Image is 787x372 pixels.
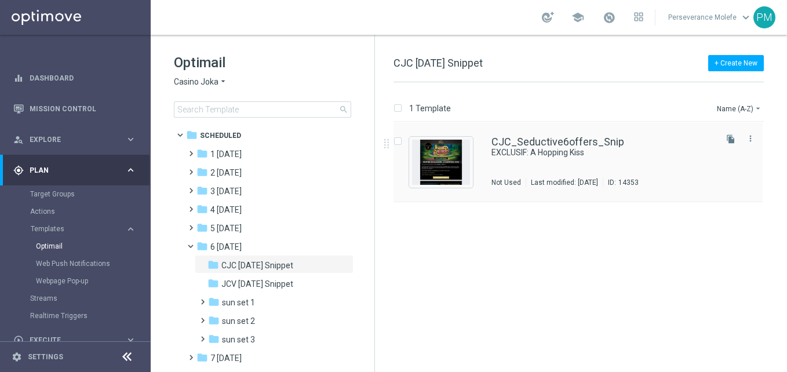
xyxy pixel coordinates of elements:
i: folder [207,278,219,289]
span: 3 Thursday [210,186,242,196]
button: Casino Joka arrow_drop_down [174,76,228,87]
button: more_vert [745,132,756,145]
div: Plan [13,165,125,176]
div: Templates [30,220,150,290]
span: Execute [30,337,125,344]
i: more_vert [746,134,755,143]
a: Actions [30,207,121,216]
span: Explore [30,136,125,143]
button: + Create New [708,55,764,71]
i: folder [208,296,220,308]
button: gps_fixed Plan keyboard_arrow_right [13,166,137,175]
img: 14353.jpeg [412,140,470,185]
button: equalizer Dashboard [13,74,137,83]
i: folder [196,185,208,196]
span: 1 Tuesday [210,149,242,159]
div: Realtime Triggers [30,307,150,324]
a: EXCLUSIF: A Hopping Kiss [491,147,687,158]
button: Name (A-Z)arrow_drop_down [716,101,764,115]
i: play_circle_outline [13,335,24,345]
div: Optimail [36,238,150,255]
i: folder [196,148,208,159]
input: Search Template [174,101,351,118]
div: PM [753,6,775,28]
button: Templates keyboard_arrow_right [30,224,137,234]
div: Templates [31,225,125,232]
i: gps_fixed [13,165,24,176]
button: play_circle_outline Execute keyboard_arrow_right [13,335,137,345]
i: folder [186,129,198,141]
div: Webpage Pop-up [36,272,150,290]
i: keyboard_arrow_right [125,334,136,345]
i: folder [196,166,208,178]
span: search [339,105,348,114]
button: file_copy [723,132,738,147]
span: 5 Saturday [210,223,242,234]
i: keyboard_arrow_right [125,134,136,145]
div: Dashboard [13,63,136,93]
span: 6 Sunday [210,242,242,252]
i: arrow_drop_down [753,104,763,113]
a: Perseverance Molefekeyboard_arrow_down [667,9,753,26]
div: Web Push Notifications [36,255,150,272]
span: Casino Joka [174,76,218,87]
div: Actions [30,203,150,220]
button: person_search Explore keyboard_arrow_right [13,135,137,144]
span: CJC [DATE] Snippet [394,57,483,69]
div: ID: [603,178,639,187]
a: CJC_Seductive6offers_Snip [491,137,624,147]
i: file_copy [726,134,735,144]
span: 4 Friday [210,205,242,215]
div: 14353 [618,178,639,187]
div: Target Groups [30,185,150,203]
div: Explore [13,134,125,145]
p: 1 Template [409,103,451,114]
span: 2 Wednesday [210,167,242,178]
div: Press SPACE to select this row. [382,122,785,202]
i: folder [207,259,219,271]
a: Streams [30,294,121,303]
span: Plan [30,167,125,174]
div: Not Used [491,178,521,187]
i: settings [12,352,22,362]
span: sun set 1 [222,297,255,308]
a: Target Groups [30,189,121,199]
span: Templates [31,225,114,232]
span: Scheduled [200,130,241,141]
span: keyboard_arrow_down [739,11,752,24]
i: folder [208,315,220,326]
span: sun set 3 [222,334,255,345]
i: folder [196,240,208,252]
i: arrow_drop_down [218,76,228,87]
i: person_search [13,134,24,145]
a: Realtime Triggers [30,311,121,320]
i: folder [196,352,208,363]
a: Optimail [36,242,121,251]
div: Last modified: [DATE] [526,178,603,187]
a: Settings [28,353,63,360]
h1: Optimail [174,53,351,72]
i: keyboard_arrow_right [125,224,136,235]
i: keyboard_arrow_right [125,165,136,176]
a: Web Push Notifications [36,259,121,268]
span: 7 Monday [210,353,242,363]
span: CJC Sunday Snippet [221,260,293,271]
a: Webpage Pop-up [36,276,121,286]
button: Mission Control [13,104,137,114]
div: Streams [30,290,150,307]
span: JCV Sunday Snippet [221,279,293,289]
i: equalizer [13,73,24,83]
a: Mission Control [30,93,136,124]
span: school [571,11,584,24]
div: Mission Control [13,93,136,124]
i: folder [196,203,208,215]
span: sun set 2 [222,316,255,326]
div: Execute [13,335,125,345]
div: EXCLUSIF: A Hopping Kiss [491,147,714,158]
